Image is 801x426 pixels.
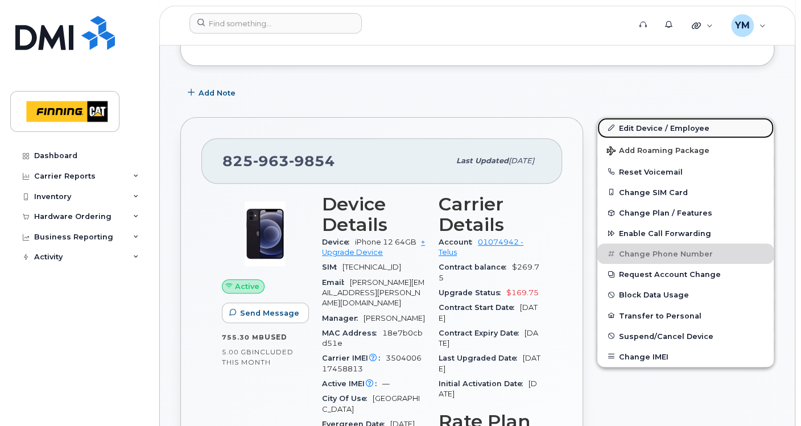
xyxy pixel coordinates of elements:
span: 5.00 GB [222,348,252,356]
a: 01074942 - Telus [439,238,523,257]
span: Active [235,281,259,292]
span: Initial Activation Date [439,379,529,388]
span: included this month [222,348,294,366]
span: City Of Use [322,394,373,403]
button: Transfer to Personal [597,305,774,326]
span: Carrier IMEI [322,354,386,362]
span: Contract Start Date [439,303,520,312]
span: Last Upgraded Date [439,354,523,362]
a: Edit Device / Employee [597,118,774,138]
span: iPhone 12 64GB [355,238,416,246]
span: Contract balance [439,263,512,271]
span: [DATE] [439,303,538,322]
img: image20231002-4137094-4ke690.jpeg [231,200,299,268]
button: Block Data Usage [597,284,774,305]
span: Device [322,238,355,246]
button: Change SIM Card [597,182,774,202]
button: Send Message [222,303,309,323]
iframe: Messenger Launcher [752,377,792,417]
span: $169.75 [506,288,539,297]
div: Yen Meloncelli [723,14,774,37]
button: Add Note [180,83,245,104]
button: Change Phone Number [597,243,774,264]
span: Active IMEI [322,379,382,388]
span: [DATE] [439,354,540,373]
button: Enable Call Forwarding [597,223,774,243]
button: Request Account Change [597,264,774,284]
span: 825 [222,152,335,169]
span: Manager [322,314,364,322]
button: Change IMEI [597,346,774,367]
span: — [382,379,390,388]
span: $269.75 [439,263,539,282]
span: Enable Call Forwarding [619,229,711,238]
h3: Carrier Details [439,194,542,235]
span: Contract Expiry Date [439,329,525,337]
span: [PERSON_NAME][EMAIL_ADDRESS][PERSON_NAME][DOMAIN_NAME] [322,278,424,308]
input: Find something... [189,13,362,34]
button: Change Plan / Features [597,202,774,223]
span: Add Note [199,88,236,98]
h3: Device Details [322,194,425,235]
span: Change Plan / Features [619,209,712,217]
span: Upgrade Status [439,288,506,297]
span: [GEOGRAPHIC_DATA] [322,394,420,413]
span: Send Message [240,308,299,319]
span: 350400617458813 [322,354,422,373]
span: 755.30 MB [222,333,265,341]
span: [TECHNICAL_ID] [342,263,401,271]
span: SIM [322,263,342,271]
span: YM [735,19,750,32]
span: Suspend/Cancel Device [619,332,713,340]
span: [DATE] [509,156,534,165]
span: 963 [253,152,289,169]
button: Suspend/Cancel Device [597,326,774,346]
span: Last updated [456,156,509,165]
span: Account [439,238,478,246]
span: 9854 [289,152,335,169]
span: MAC Address [322,329,382,337]
span: Email [322,278,350,287]
span: [PERSON_NAME] [364,314,425,322]
button: Reset Voicemail [597,162,774,182]
button: Add Roaming Package [597,138,774,162]
span: used [265,333,287,341]
div: Quicklinks [684,14,721,37]
span: Add Roaming Package [606,146,709,157]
